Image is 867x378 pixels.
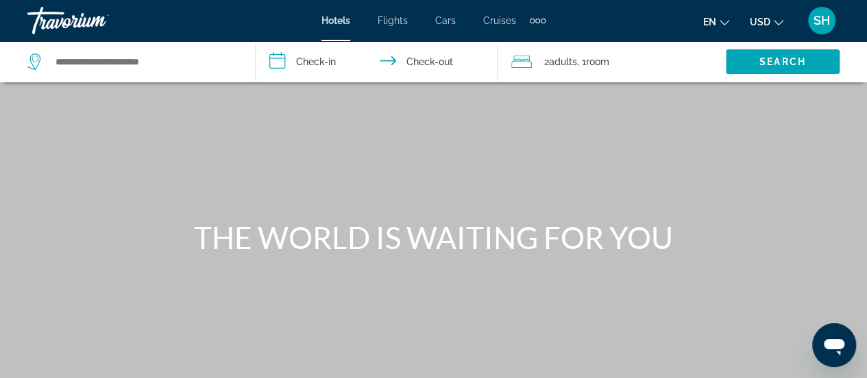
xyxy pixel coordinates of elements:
a: Hotels [321,15,350,26]
a: Flights [378,15,408,26]
button: Travelers: 2 adults, 0 children [498,41,726,82]
iframe: Кнопка для запуску вікна повідомлень [812,323,856,367]
span: USD [750,16,770,27]
button: Check in and out dates [256,41,498,82]
a: Cars [435,15,456,26]
button: Change currency [750,12,783,32]
button: Extra navigation items [530,10,546,32]
button: User Menu [804,6,840,35]
span: SH [814,14,830,27]
a: Travorium [27,3,164,38]
h1: THE WORLD IS WAITING FOR YOU [177,220,691,255]
button: Change language [703,12,729,32]
span: Adults [549,56,577,67]
span: Search [759,56,806,67]
button: Search [726,49,840,74]
span: en [703,16,716,27]
span: , 1 [577,52,609,71]
span: Room [586,56,609,67]
a: Cruises [483,15,516,26]
span: 2 [544,52,577,71]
